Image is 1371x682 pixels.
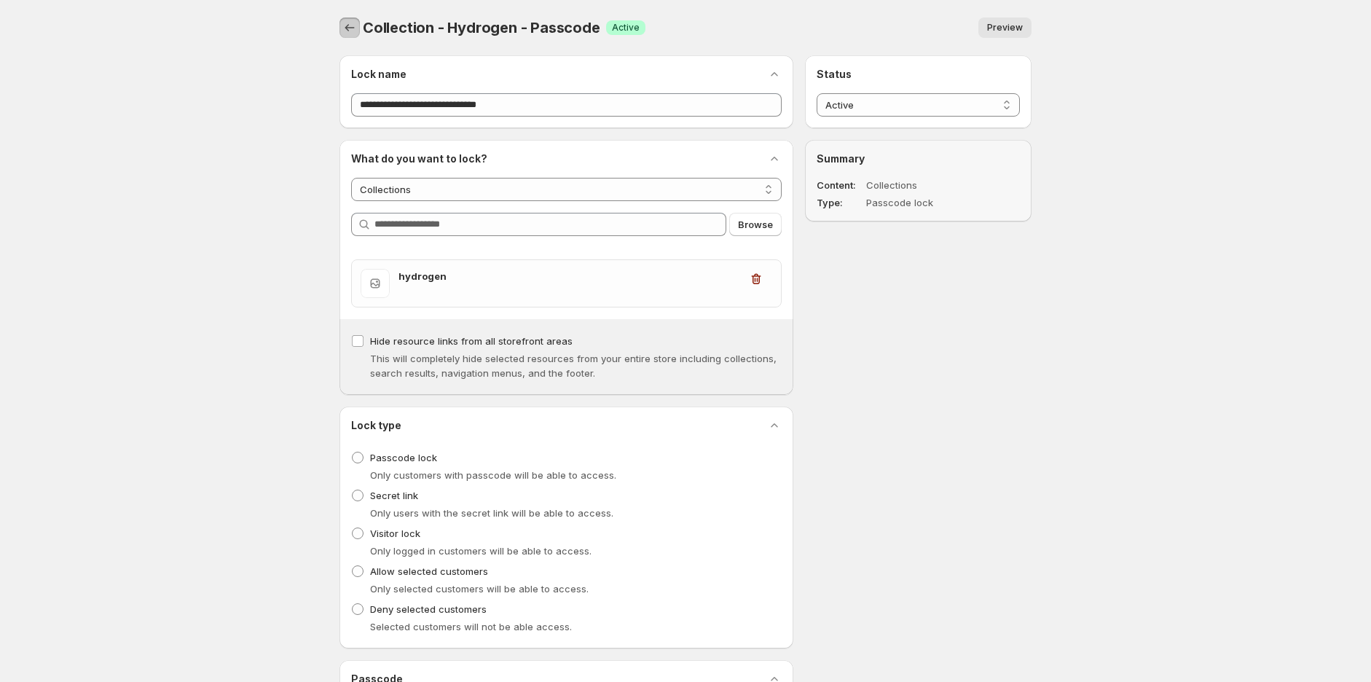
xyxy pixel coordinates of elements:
span: Only customers with passcode will be able to access. [370,469,616,481]
span: Selected customers will not be able access. [370,621,572,632]
h2: Lock type [351,418,401,433]
span: Only selected customers will be able to access. [370,583,589,595]
span: Preview [987,22,1023,34]
span: Collection - Hydrogen - Passcode [363,19,600,36]
span: Hide resource links from all storefront areas [370,335,573,347]
h2: Status [817,67,1020,82]
h3: hydrogen [398,269,740,283]
span: Allow selected customers [370,565,488,577]
button: Browse [729,213,782,236]
span: Deny selected customers [370,603,487,615]
span: Visitor lock [370,528,420,539]
span: Only users with the secret link will be able to access. [370,507,613,519]
h2: What do you want to lock? [351,152,487,166]
dt: Type: [817,195,863,210]
span: Only logged in customers will be able to access. [370,545,592,557]
span: Passcode lock [370,452,437,463]
dt: Content: [817,178,863,192]
h2: Summary [817,152,1020,166]
span: Secret link [370,490,418,501]
span: Browse [738,217,773,232]
button: Back [339,17,360,38]
dd: Passcode lock [866,195,978,210]
h2: Lock name [351,67,406,82]
span: Active [612,22,640,34]
button: Preview [978,17,1032,38]
dd: Collections [866,178,978,192]
span: This will completely hide selected resources from your entire store including collections, search... [370,353,777,379]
